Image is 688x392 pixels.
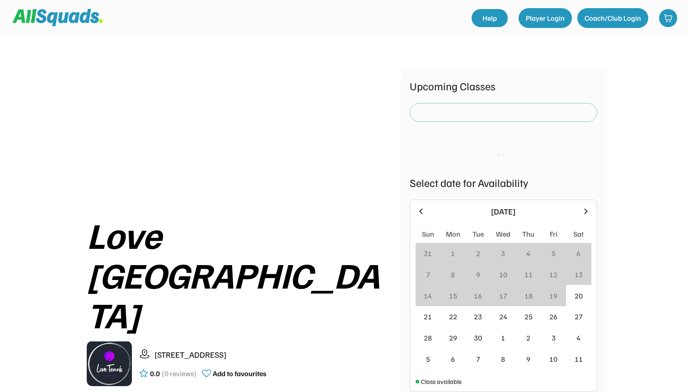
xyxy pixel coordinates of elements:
[550,229,557,239] div: Fri
[424,332,432,343] div: 28
[451,354,455,364] div: 6
[526,248,530,259] div: 4
[524,290,533,301] div: 18
[422,229,434,239] div: Sun
[501,354,505,364] div: 8
[549,290,557,301] div: 19
[410,174,597,191] div: Select date for Availability
[552,248,556,259] div: 5
[87,341,132,386] img: LTPP_Logo_REV.jpeg
[524,269,533,280] div: 11
[499,269,507,280] div: 10
[449,290,457,301] div: 15
[213,368,267,379] div: Add to favourites
[474,332,482,343] div: 30
[576,248,580,259] div: 6
[87,215,392,334] div: Love [GEOGRAPHIC_DATA]
[449,332,457,343] div: 29
[577,8,648,28] button: Coach/Club Login
[150,368,160,379] div: 0.0
[496,229,510,239] div: Wed
[476,354,480,364] div: 7
[162,368,197,379] div: (0 reviews)
[519,8,572,28] button: Player Login
[552,332,556,343] div: 3
[474,311,482,322] div: 23
[431,205,576,218] div: [DATE]
[526,332,530,343] div: 2
[424,290,432,301] div: 14
[526,354,530,364] div: 9
[115,69,363,204] img: yH5BAEAAAAALAAAAAABAAEAAAIBRAA7
[474,290,482,301] div: 16
[451,248,455,259] div: 1
[410,78,597,94] div: Upcoming Classes
[446,229,460,239] div: Mon
[424,248,432,259] div: 31
[501,332,505,343] div: 1
[424,311,432,322] div: 21
[499,290,507,301] div: 17
[522,229,534,239] div: Thu
[575,311,583,322] div: 27
[575,269,583,280] div: 13
[449,311,457,322] div: 22
[549,269,557,280] div: 12
[476,248,480,259] div: 2
[13,9,103,26] img: Squad%20Logo.svg
[426,269,430,280] div: 7
[154,349,392,361] div: [STREET_ADDRESS]
[451,269,455,280] div: 8
[501,248,505,259] div: 3
[524,311,533,322] div: 25
[476,269,480,280] div: 9
[472,9,508,27] a: Help
[473,229,484,239] div: Tue
[664,14,673,23] img: shopping-cart-01%20%281%29.svg
[549,311,557,322] div: 26
[549,354,557,364] div: 10
[421,377,462,386] div: Class available
[575,354,583,364] div: 11
[499,311,507,322] div: 24
[576,332,580,343] div: 4
[573,229,584,239] div: Sat
[426,354,430,364] div: 5
[575,290,583,301] div: 20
